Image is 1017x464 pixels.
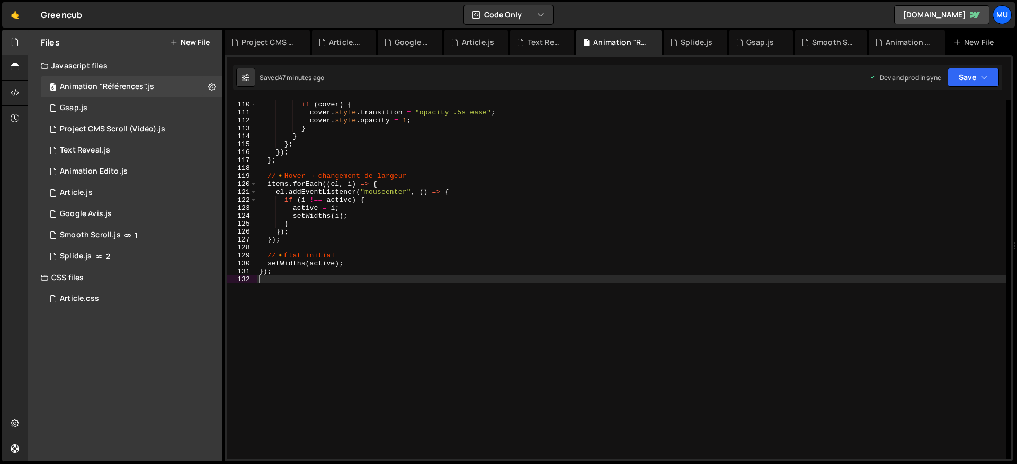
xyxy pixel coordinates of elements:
div: 119 [227,172,257,180]
div: Smooth Scroll.js [60,230,121,240]
div: Animation "Références".js [60,82,154,92]
div: 116 [227,148,257,156]
div: Project CMS Scroll (Vidéo).js [242,37,297,48]
div: Javascript files [28,55,222,76]
div: 126 [227,228,257,236]
div: 123 [227,204,257,212]
a: Mu [993,5,1012,24]
div: 128 [227,244,257,252]
div: 127 [227,236,257,244]
div: Project CMS Scroll (Vidéo).js [41,119,222,140]
div: Animation "Références".js [41,76,226,97]
div: Splide.js [681,37,712,48]
div: 132 [227,275,257,283]
div: 115 [227,140,257,148]
button: New File [170,38,210,47]
div: 113 [227,124,257,132]
div: Animation Edito.js [60,167,128,176]
div: Gsap.js [60,103,87,113]
div: Project CMS Scroll (Vidéo).js [60,124,165,134]
div: 16982/47849.js [41,140,226,161]
div: New File [953,37,998,48]
div: 117 [227,156,257,164]
div: 16982/47459.js [41,203,226,225]
span: 2 [106,252,110,261]
div: 16982/46574.js [41,246,226,267]
div: Article.js [462,37,495,48]
div: Saved [260,73,324,82]
span: 1 [135,231,138,239]
div: Google Avis.js [60,209,112,219]
div: Animation Edito.js [886,37,932,48]
div: 121 [227,188,257,196]
div: Article.js [60,188,93,198]
a: 🤙 [2,2,28,28]
div: Article.css [60,294,99,304]
div: 47 minutes ago [279,73,324,82]
div: 16982/46579.js [41,182,226,203]
div: 111 [227,109,257,117]
div: 16982/47606.js [41,161,226,182]
button: Code Only [464,5,553,24]
div: 131 [227,267,257,275]
div: 118 [227,164,257,172]
div: 122 [227,196,257,204]
div: Text Reveal.js [60,146,110,155]
a: [DOMAIN_NAME] [894,5,989,24]
div: Smooth Scroll.js [812,37,854,48]
div: 129 [227,252,257,260]
button: Save [948,68,999,87]
div: Google Avis.js [395,37,430,48]
div: Splide.js [60,252,92,261]
div: Greencub [41,8,82,21]
div: 16982/46583.css [41,288,222,309]
div: 114 [227,132,257,140]
div: Dev and prod in sync [869,73,941,82]
div: Article.css [329,37,363,48]
div: Gsap.js [746,37,774,48]
div: Text Reveal.js [528,37,561,48]
div: 110 [227,101,257,109]
span: 6 [50,84,56,92]
div: 112 [227,117,257,124]
div: 120 [227,180,257,188]
div: Smooth Scroll.js [41,225,226,246]
div: 124 [227,212,257,220]
div: 125 [227,220,257,228]
h2: Files [41,37,60,48]
div: 16982/47800.js [41,97,226,119]
div: CSS files [28,267,222,288]
div: Animation "Références".js [593,37,649,48]
div: 130 [227,260,257,267]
